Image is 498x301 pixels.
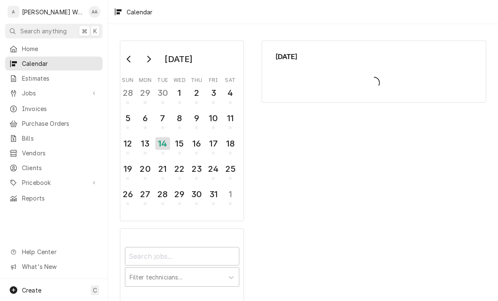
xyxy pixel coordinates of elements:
[222,74,239,84] th: Saturday
[138,163,152,175] div: 20
[224,137,237,150] div: 18
[205,74,222,84] th: Friday
[81,27,87,35] span: ⌘
[22,287,41,294] span: Create
[138,112,152,125] div: 6
[89,6,100,18] div: AA
[190,137,203,150] div: 16
[173,137,186,150] div: 15
[22,104,98,113] span: Invoices
[190,112,203,125] div: 9
[207,87,220,99] div: 3
[5,102,103,116] a: Invoices
[173,87,186,99] div: 1
[224,112,237,125] div: 11
[262,41,486,103] div: Calendar Calendar
[5,71,103,85] a: Estimates
[20,27,67,35] span: Search anything
[5,117,103,130] a: Purchase Orders
[173,188,186,201] div: 29
[5,146,103,160] a: Vendors
[5,57,103,71] a: Calendar
[22,119,98,128] span: Purchase Orders
[207,112,220,125] div: 10
[5,42,103,56] a: Home
[5,191,103,205] a: Reports
[125,239,239,296] div: Calendar Filters
[156,188,169,201] div: 28
[121,52,138,66] button: Go to previous month
[22,178,86,187] span: Pricebook
[119,74,136,84] th: Sunday
[8,6,19,18] div: A
[22,8,84,16] div: [PERSON_NAME] Works LLC
[207,163,220,175] div: 24
[138,188,152,201] div: 27
[224,87,237,99] div: 4
[155,137,170,150] div: 14
[190,163,203,175] div: 23
[140,52,157,66] button: Go to next month
[136,74,154,84] th: Monday
[22,44,98,53] span: Home
[224,163,237,175] div: 25
[22,74,98,83] span: Estimates
[121,87,134,99] div: 28
[154,74,171,84] th: Tuesday
[5,245,103,259] a: Go to Help Center
[5,86,103,100] a: Go to Jobs
[138,137,152,150] div: 13
[5,161,103,175] a: Clients
[89,6,100,18] div: Aaron Anderson's Avatar
[162,52,195,66] div: [DATE]
[121,163,134,175] div: 19
[190,87,203,99] div: 2
[120,41,244,221] div: Calendar Day Picker
[173,163,186,175] div: 22
[22,89,86,98] span: Jobs
[5,131,103,145] a: Bills
[121,112,134,125] div: 5
[22,59,98,68] span: Calendar
[22,149,98,157] span: Vendors
[93,286,97,295] span: C
[138,87,152,99] div: 29
[171,74,188,84] th: Wednesday
[276,51,473,62] span: [DATE]
[22,134,98,143] span: Bills
[5,176,103,190] a: Go to Pricebook
[207,137,220,150] div: 17
[173,112,186,125] div: 8
[121,137,134,150] div: 12
[5,24,103,38] button: Search anything⌘K
[22,163,98,172] span: Clients
[93,27,97,35] span: K
[188,74,205,84] th: Thursday
[121,188,134,201] div: 26
[156,163,169,175] div: 21
[156,87,169,99] div: 30
[207,188,220,201] div: 31
[125,247,239,266] input: Search jobs...
[5,260,103,274] a: Go to What's New
[22,247,97,256] span: Help Center
[22,194,98,203] span: Reports
[22,262,97,271] span: What's New
[224,188,237,201] div: 1
[276,74,473,92] span: Loading...
[190,188,203,201] div: 30
[156,112,169,125] div: 7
